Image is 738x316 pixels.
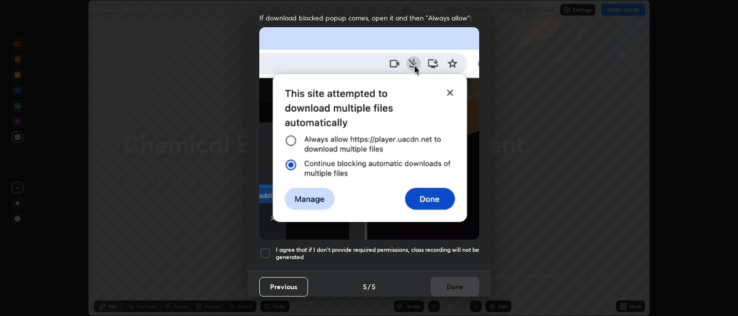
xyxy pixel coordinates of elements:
[363,281,367,292] h4: 5
[276,246,479,261] h5: I agree that if I don't provide required permissions, class recording will not be generated
[372,281,376,292] h4: 5
[368,281,371,292] h4: /
[259,277,308,297] button: Previous
[259,13,479,22] span: If download blocked popup comes, open it and then "Always allow":
[259,27,479,240] img: downloads-permission-blocked.gif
